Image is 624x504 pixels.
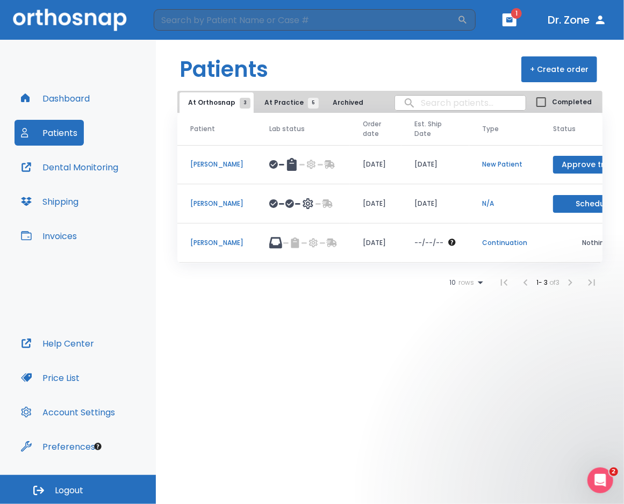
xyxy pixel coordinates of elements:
[15,154,125,180] button: Dental Monitoring
[180,53,268,85] h1: Patients
[15,189,85,214] button: Shipping
[190,124,215,134] span: Patient
[16,292,199,312] div: Orthosnap Package Pricing
[511,8,522,19] span: 1
[333,98,373,107] span: Archived
[93,442,103,451] div: Tooltip anchor
[401,145,469,184] td: [DATE]
[449,279,456,286] span: 10
[15,434,102,459] button: Preferences
[264,98,313,107] span: At Practice
[350,145,401,184] td: [DATE]
[269,124,305,134] span: Lab status
[146,17,168,39] img: Profile image for Ma
[55,485,83,496] span: Logout
[609,467,618,476] span: 2
[363,119,381,139] span: Order date
[190,160,243,169] p: [PERSON_NAME]
[16,272,199,292] div: 🦷 Orthosnap Pricing Explained
[22,201,87,212] span: Search for help
[170,362,188,370] span: Help
[21,22,104,37] img: logo
[350,184,401,224] td: [DATE]
[22,277,180,288] div: 🦷 Orthosnap Pricing Explained
[15,120,84,146] button: Patients
[190,238,243,248] p: [PERSON_NAME]
[22,226,180,237] div: How to Take Clinical Photographs
[190,199,243,208] p: [PERSON_NAME]
[144,335,215,378] button: Help
[414,238,443,248] p: --/--/--
[16,221,199,241] div: How to Take Clinical Photographs
[15,330,101,356] button: Help Center
[549,278,560,287] span: of 3
[11,145,204,185] div: Send us a messageWe typically reply in a few minutes
[15,85,96,111] button: Dashboard
[15,365,86,391] button: Price List
[22,165,180,176] div: We typically reply in a few minutes
[188,98,245,107] span: At Orthosnap
[13,9,127,31] img: Orthosnap
[414,238,456,248] div: The date will be available after approving treatment plan
[482,160,527,169] p: New Patient
[308,98,319,109] span: 5
[22,246,180,268] div: Dental Monitoring®: What it is and why we're partnering with them
[350,224,401,263] td: [DATE]
[180,92,364,113] div: tabs
[456,279,474,286] span: rows
[16,241,199,272] div: Dental Monitoring®: What it is and why we're partnering with them
[185,17,204,37] div: Close
[22,154,180,165] div: Send us a message
[482,238,527,248] p: Continuation
[587,467,613,493] iframe: Intercom live chat
[21,95,193,131] p: How can we help you?
[414,119,449,139] span: Est. Ship Date
[552,97,592,107] span: Completed
[21,76,193,95] p: Hi Smile 👋
[15,223,83,249] button: Invoices
[553,124,576,134] span: Status
[24,362,48,370] span: Home
[543,10,611,30] button: Dr. Zone
[15,399,121,425] button: Account Settings
[154,9,457,31] input: Search by Patient Name or Case #
[22,297,180,308] div: Orthosnap Package Pricing
[395,92,526,113] input: search
[401,184,469,224] td: [DATE]
[240,98,250,109] span: 3
[482,124,499,134] span: Type
[71,335,143,378] button: Messages
[16,196,199,217] button: Search for help
[482,199,527,208] p: N/A
[126,17,147,39] img: Profile image for Michael
[89,362,126,370] span: Messages
[521,56,597,82] button: + Create order
[536,278,549,287] span: 1 - 3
